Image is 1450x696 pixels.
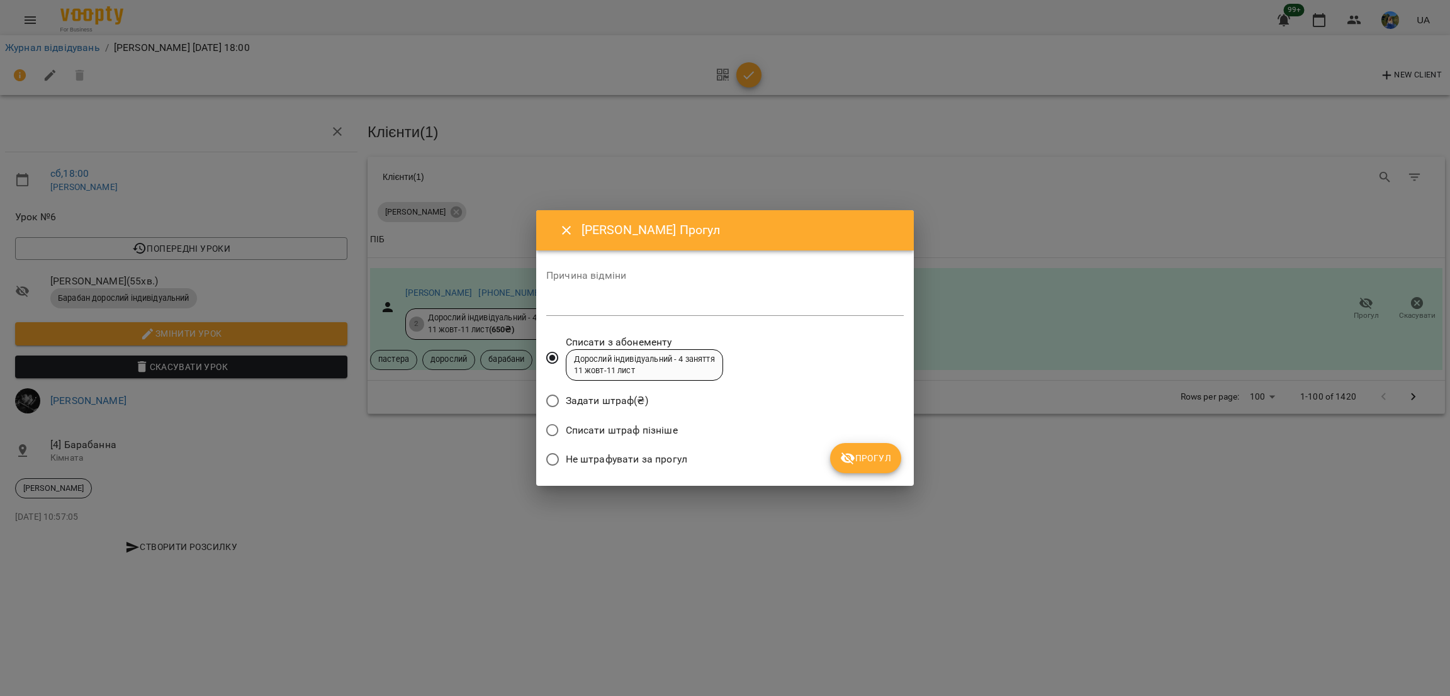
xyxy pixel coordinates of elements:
div: Дорослий індивідуальний - 4 заняття 11 жовт - 11 лист [574,354,715,377]
span: Не штрафувати за прогул [566,452,687,467]
span: Списати штраф пізніше [566,423,678,438]
label: Причина відміни [546,271,904,281]
span: Списати з абонементу [566,335,723,350]
h6: [PERSON_NAME] Прогул [582,220,899,240]
span: Задати штраф(₴) [566,393,648,408]
button: Close [551,215,582,245]
span: Прогул [840,451,891,466]
button: Прогул [830,443,901,473]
